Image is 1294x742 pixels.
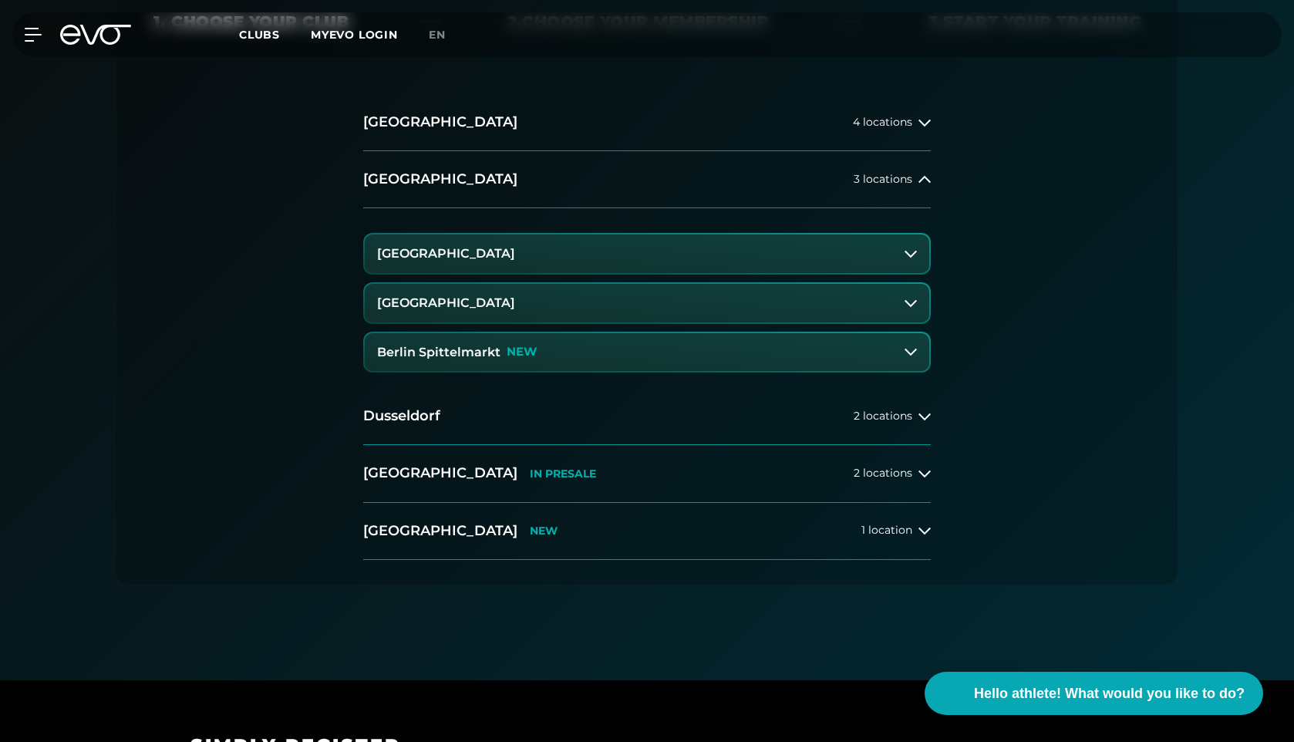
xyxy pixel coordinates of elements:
[365,333,929,372] button: Berlin SpittelmarktNEW
[363,94,931,151] button: [GEOGRAPHIC_DATA]4 locations
[974,686,1245,701] font: Hello athlete! What would you like to do?
[363,113,517,130] font: [GEOGRAPHIC_DATA]
[363,503,931,560] button: [GEOGRAPHIC_DATA]NEW1 location
[868,523,912,537] font: location
[854,172,860,186] font: 3
[863,172,912,186] font: locations
[311,28,398,42] a: MYEVO LOGIN
[507,344,537,359] font: NEW
[429,28,446,42] font: en
[363,151,931,208] button: [GEOGRAPHIC_DATA]3 locations
[854,466,860,480] font: 2
[863,409,912,423] font: locations
[363,522,517,539] font: [GEOGRAPHIC_DATA]
[530,524,558,538] font: NEW
[365,234,929,273] button: [GEOGRAPHIC_DATA]
[363,464,517,481] font: [GEOGRAPHIC_DATA]
[239,28,280,42] font: Clubs
[363,170,517,187] font: [GEOGRAPHIC_DATA]
[239,27,311,42] a: Clubs
[530,467,596,481] font: IN PRESALE
[863,466,912,480] font: locations
[863,115,912,129] font: locations
[429,26,464,44] a: en
[861,523,865,537] font: 1
[377,345,500,359] font: Berlin Spittelmarkt
[363,407,440,424] font: Dusseldorf
[363,445,931,502] button: [GEOGRAPHIC_DATA]IN PRESALE2 locations
[365,284,929,322] button: [GEOGRAPHIC_DATA]
[363,388,931,445] button: Dusseldorf2 locations
[854,409,860,423] font: 2
[377,246,515,261] font: [GEOGRAPHIC_DATA]
[377,295,515,310] font: [GEOGRAPHIC_DATA]
[925,672,1263,715] button: Hello athlete! What would you like to do?
[853,115,860,129] font: 4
